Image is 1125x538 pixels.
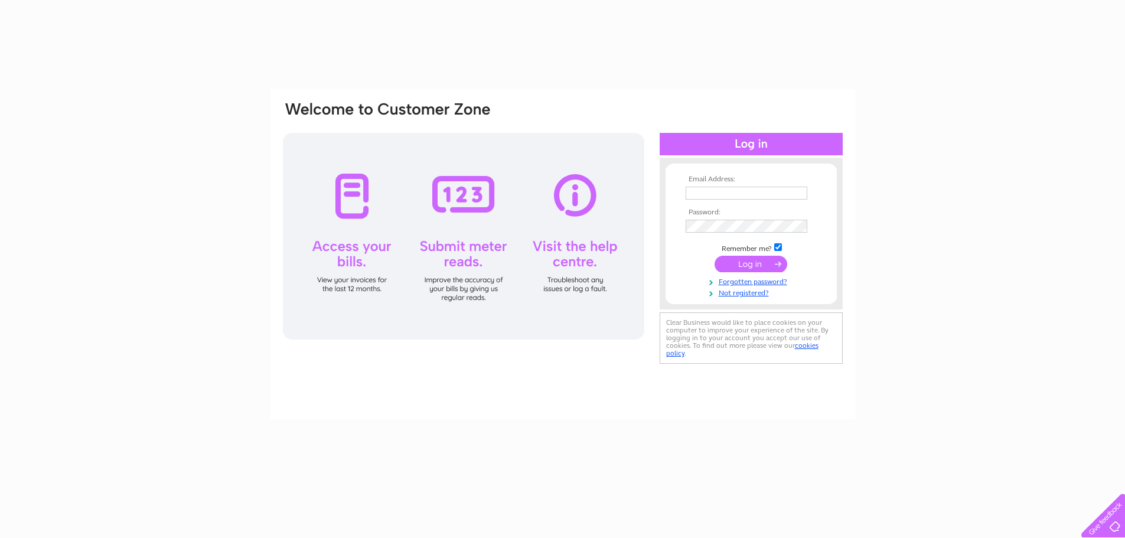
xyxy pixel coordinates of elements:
a: cookies policy [666,341,819,357]
input: Submit [715,256,787,272]
th: Password: [683,208,820,217]
div: Clear Business would like to place cookies on your computer to improve your experience of the sit... [660,312,843,364]
a: Not registered? [686,286,820,298]
td: Remember me? [683,242,820,253]
th: Email Address: [683,175,820,184]
a: Forgotten password? [686,275,820,286]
